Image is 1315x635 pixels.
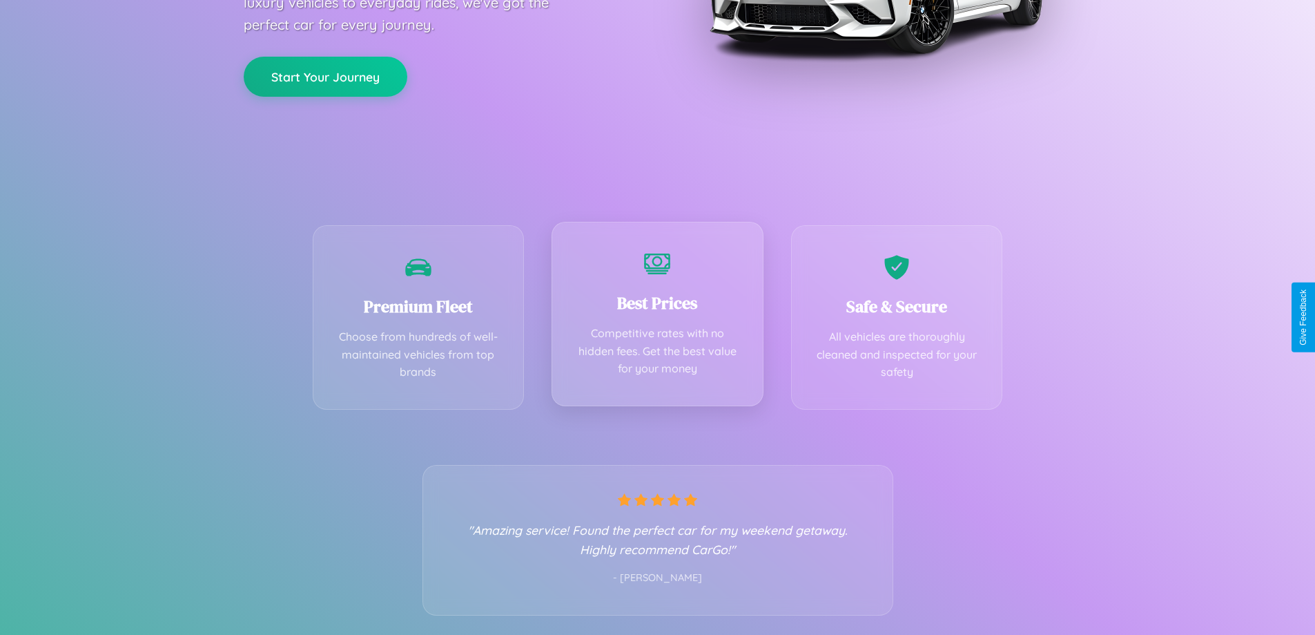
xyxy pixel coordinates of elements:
p: Choose from hundreds of well-maintained vehicles from top brands [334,328,503,381]
h3: Best Prices [573,292,742,314]
h3: Premium Fleet [334,295,503,318]
div: Give Feedback [1298,290,1308,345]
p: Competitive rates with no hidden fees. Get the best value for your money [573,325,742,378]
p: - [PERSON_NAME] [451,569,865,587]
p: All vehicles are thoroughly cleaned and inspected for your safety [812,328,982,381]
button: Start Your Journey [244,57,407,97]
p: "Amazing service! Found the perfect car for my weekend getaway. Highly recommend CarGo!" [451,520,865,559]
h3: Safe & Secure [812,295,982,318]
